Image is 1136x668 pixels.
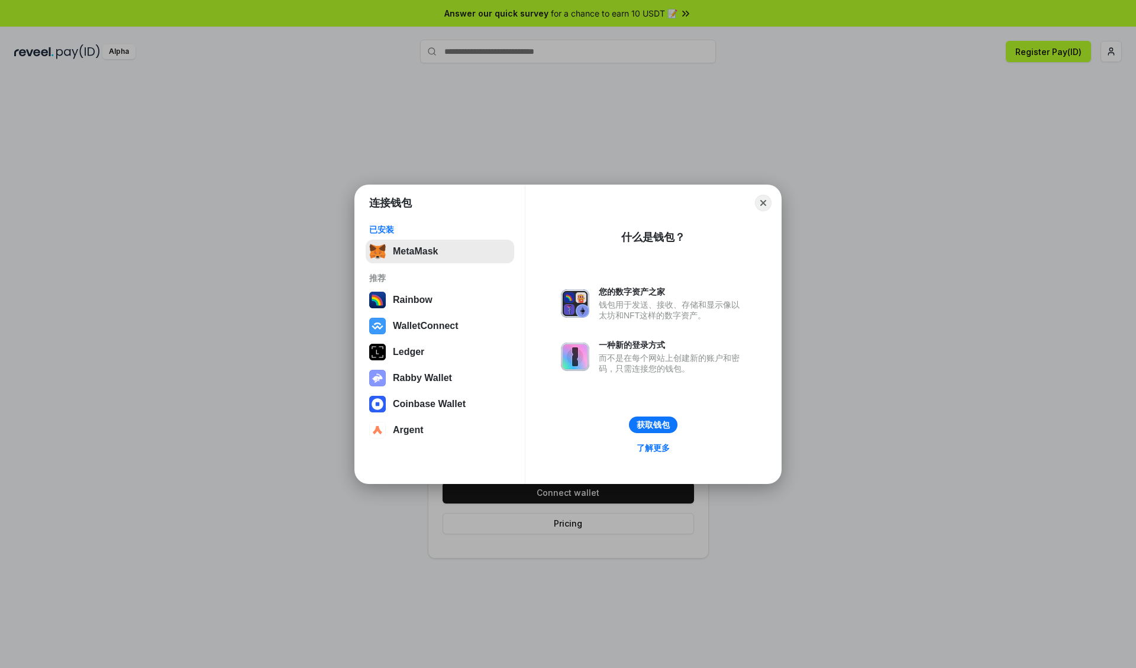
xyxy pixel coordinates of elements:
[599,299,745,321] div: 钱包用于发送、接收、存储和显示像以太坊和NFT这样的数字资产。
[393,425,424,435] div: Argent
[393,399,466,409] div: Coinbase Wallet
[561,289,589,318] img: svg+xml,%3Csvg%20xmlns%3D%22http%3A%2F%2Fwww.w3.org%2F2000%2Fsvg%22%20fill%3D%22none%22%20viewBox...
[599,353,745,374] div: 而不是在每个网站上创建新的账户和密码，只需连接您的钱包。
[599,286,745,297] div: 您的数字资产之家
[366,392,514,416] button: Coinbase Wallet
[369,318,386,334] img: svg+xml,%3Csvg%20width%3D%2228%22%20height%3D%2228%22%20viewBox%3D%220%200%2028%2028%22%20fill%3D...
[599,340,745,350] div: 一种新的登录方式
[755,195,772,211] button: Close
[393,321,459,331] div: WalletConnect
[369,196,412,210] h1: 连接钱包
[393,246,438,257] div: MetaMask
[393,347,424,357] div: Ledger
[366,288,514,312] button: Rainbow
[637,443,670,453] div: 了解更多
[366,418,514,442] button: Argent
[637,419,670,430] div: 获取钱包
[366,340,514,364] button: Ledger
[369,422,386,438] img: svg+xml,%3Csvg%20width%3D%2228%22%20height%3D%2228%22%20viewBox%3D%220%200%2028%2028%22%20fill%3D...
[369,370,386,386] img: svg+xml,%3Csvg%20xmlns%3D%22http%3A%2F%2Fwww.w3.org%2F2000%2Fsvg%22%20fill%3D%22none%22%20viewBox...
[369,396,386,412] img: svg+xml,%3Csvg%20width%3D%2228%22%20height%3D%2228%22%20viewBox%3D%220%200%2028%2028%22%20fill%3D...
[629,417,677,433] button: 获取钱包
[366,366,514,390] button: Rabby Wallet
[393,373,452,383] div: Rabby Wallet
[630,440,677,456] a: 了解更多
[561,343,589,371] img: svg+xml,%3Csvg%20xmlns%3D%22http%3A%2F%2Fwww.w3.org%2F2000%2Fsvg%22%20fill%3D%22none%22%20viewBox...
[621,230,685,244] div: 什么是钱包？
[369,273,511,283] div: 推荐
[393,295,433,305] div: Rainbow
[369,292,386,308] img: svg+xml,%3Csvg%20width%3D%22120%22%20height%3D%22120%22%20viewBox%3D%220%200%20120%20120%22%20fil...
[366,314,514,338] button: WalletConnect
[369,224,511,235] div: 已安装
[366,240,514,263] button: MetaMask
[369,344,386,360] img: svg+xml,%3Csvg%20xmlns%3D%22http%3A%2F%2Fwww.w3.org%2F2000%2Fsvg%22%20width%3D%2228%22%20height%3...
[369,243,386,260] img: svg+xml,%3Csvg%20fill%3D%22none%22%20height%3D%2233%22%20viewBox%3D%220%200%2035%2033%22%20width%...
